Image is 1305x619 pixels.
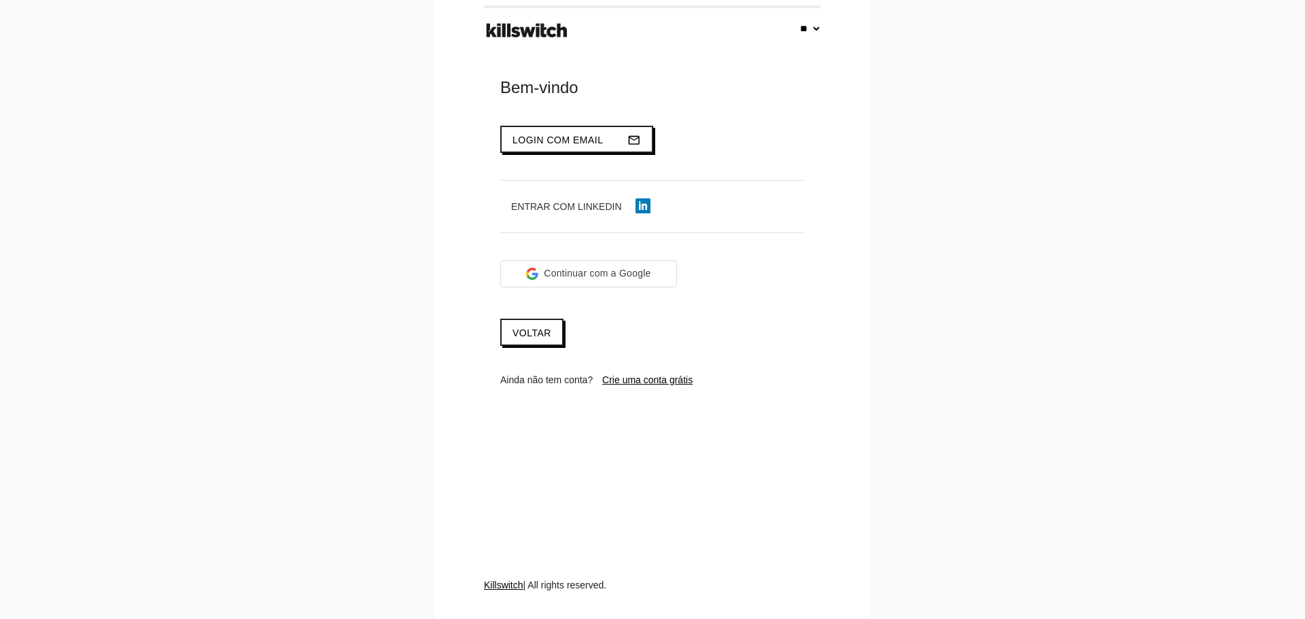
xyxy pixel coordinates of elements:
[500,319,563,346] a: Voltar
[500,126,653,153] button: Login com emailmail_outline
[483,18,570,43] img: ks-logo-black-footer.png
[500,260,677,287] div: Continuar com a Google
[484,578,821,619] div: | All rights reserved.
[500,374,593,385] span: Ainda não tem conta?
[512,135,604,145] span: Login com email
[602,374,693,385] a: Crie uma conta grátis
[500,77,805,99] div: Bem-vindo
[636,198,650,213] img: linkedin-icon.png
[484,580,523,590] a: Killswitch
[544,266,650,281] span: Continuar com a Google
[511,201,622,212] span: Entrar com LinkedIn
[500,194,661,219] button: Entrar com LinkedIn
[627,127,641,153] i: mail_outline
